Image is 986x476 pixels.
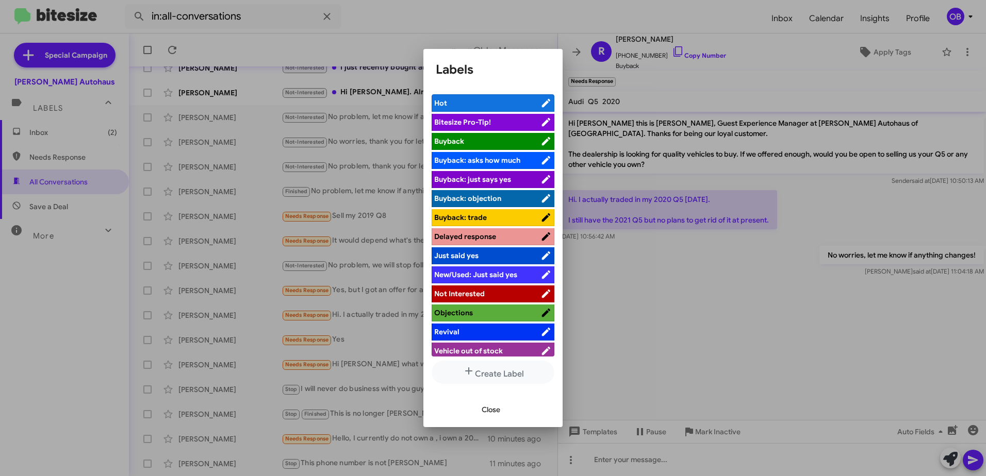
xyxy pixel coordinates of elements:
[434,137,464,146] span: Buyback
[434,251,479,260] span: Just said yes
[434,156,520,165] span: Buyback: asks how much
[432,361,554,384] button: Create Label
[436,61,550,78] h1: Labels
[434,194,501,203] span: Buyback: objection
[434,232,496,241] span: Delayed response
[434,289,485,298] span: Not Interested
[434,270,517,279] span: New/Used: Just said yes
[434,308,473,317] span: Objections
[434,98,447,108] span: Hot
[434,117,491,127] span: Bitesize Pro-Tip!
[482,400,500,419] span: Close
[434,327,459,336] span: Revival
[434,213,487,222] span: Buyback: trade
[434,346,503,355] span: Vehicle out of stock
[434,175,511,184] span: Buyback: just says yes
[473,400,508,419] button: Close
